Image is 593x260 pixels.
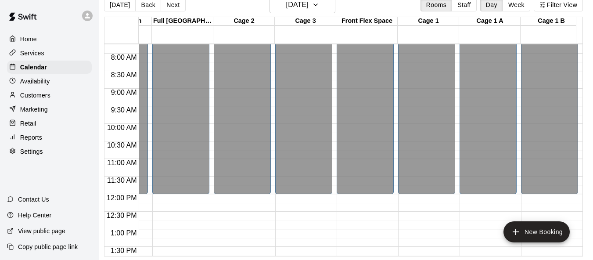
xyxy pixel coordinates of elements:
[7,131,92,144] a: Reports
[7,145,92,158] a: Settings
[18,195,49,204] p: Contact Us
[105,141,139,149] span: 10:30 AM
[108,247,139,254] span: 1:30 PM
[105,159,139,166] span: 11:00 AM
[7,75,92,88] a: Availability
[104,212,139,219] span: 12:30 PM
[108,229,139,237] span: 1:00 PM
[521,17,582,25] div: Cage 1 B
[109,54,139,61] span: 8:00 AM
[20,147,43,156] p: Settings
[109,106,139,114] span: 9:30 AM
[105,124,139,131] span: 10:00 AM
[20,91,50,100] p: Customers
[7,32,92,46] a: Home
[275,17,336,25] div: Cage 3
[20,35,37,43] p: Home
[7,47,92,60] a: Services
[336,17,398,25] div: Front Flex Space
[20,133,42,142] p: Reports
[20,105,48,114] p: Marketing
[105,177,139,184] span: 11:30 AM
[104,194,139,202] span: 12:00 PM
[503,221,570,242] button: add
[20,63,47,72] p: Calendar
[213,17,275,25] div: Cage 2
[7,89,92,102] a: Customers
[109,89,139,96] span: 9:00 AM
[7,103,92,116] a: Marketing
[18,211,51,220] p: Help Center
[7,61,92,74] a: Calendar
[7,117,92,130] a: Retail
[398,17,459,25] div: Cage 1
[20,119,36,128] p: Retail
[18,227,65,235] p: View public page
[20,77,50,86] p: Availability
[459,17,521,25] div: Cage 1 A
[18,242,78,251] p: Copy public page link
[152,17,213,25] div: Full [GEOGRAPHIC_DATA]
[20,49,44,58] p: Services
[109,71,139,79] span: 8:30 AM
